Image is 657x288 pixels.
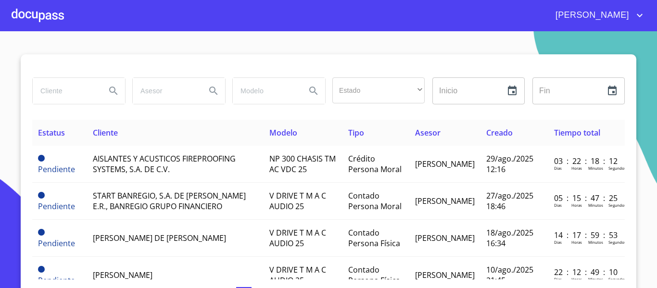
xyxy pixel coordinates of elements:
span: [PERSON_NAME] DE [PERSON_NAME] [93,233,226,243]
p: Minutos [588,276,603,282]
span: Tiempo total [554,127,600,138]
span: Estatus [38,127,65,138]
p: Horas [571,239,582,245]
span: Pendiente [38,201,75,212]
span: Modelo [269,127,297,138]
button: Search [102,79,125,102]
span: [PERSON_NAME] [415,233,475,243]
p: Segundos [608,276,626,282]
span: Pendiente [38,266,45,273]
input: search [233,78,298,104]
input: search [133,78,198,104]
p: Dias [554,165,562,171]
span: Cliente [93,127,118,138]
p: Horas [571,165,582,171]
span: [PERSON_NAME] [548,8,634,23]
p: Horas [571,276,582,282]
p: Dias [554,239,562,245]
span: AISLANTES Y ACUSTICOS FIREPROOFING SYSTEMS, S.A. DE C.V. [93,153,236,175]
p: Minutos [588,202,603,208]
span: 18/ago./2025 16:34 [486,227,533,249]
span: 29/ago./2025 12:16 [486,153,533,175]
span: Contado Persona Física [348,227,400,249]
span: Asesor [415,127,441,138]
p: Minutos [588,239,603,245]
button: account of current user [548,8,645,23]
span: [PERSON_NAME] [415,196,475,206]
p: 14 : 17 : 59 : 53 [554,230,619,240]
input: search [33,78,98,104]
span: Pendiente [38,229,45,236]
span: [PERSON_NAME] [415,159,475,169]
div: ​ [332,77,425,103]
button: Search [302,79,325,102]
span: Contado Persona Física [348,264,400,286]
span: 27/ago./2025 18:46 [486,190,533,212]
button: Search [202,79,225,102]
span: Pendiente [38,275,75,286]
span: Pendiente [38,155,45,162]
p: Segundos [608,202,626,208]
span: Pendiente [38,238,75,249]
span: Pendiente [38,192,45,199]
p: Dias [554,276,562,282]
span: Pendiente [38,164,75,175]
span: [PERSON_NAME] [93,270,152,280]
span: Contado Persona Moral [348,190,402,212]
span: [PERSON_NAME] [415,270,475,280]
span: Crédito Persona Moral [348,153,402,175]
span: NP 300 CHASIS TM AC VDC 25 [269,153,336,175]
span: V DRIVE T M A C AUDIO 25 [269,264,326,286]
span: START BANREGIO, S.A. DE [PERSON_NAME] E.R., BANREGIO GRUPO FINANCIERO [93,190,246,212]
span: Tipo [348,127,364,138]
p: Horas [571,202,582,208]
span: 10/ago./2025 21:45 [486,264,533,286]
p: Segundos [608,165,626,171]
p: 22 : 12 : 49 : 10 [554,267,619,277]
p: Minutos [588,165,603,171]
span: V DRIVE T M A C AUDIO 25 [269,190,326,212]
span: V DRIVE T M A C AUDIO 25 [269,227,326,249]
p: Segundos [608,239,626,245]
span: Creado [486,127,513,138]
p: 05 : 15 : 47 : 25 [554,193,619,203]
p: 03 : 22 : 18 : 12 [554,156,619,166]
p: Dias [554,202,562,208]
